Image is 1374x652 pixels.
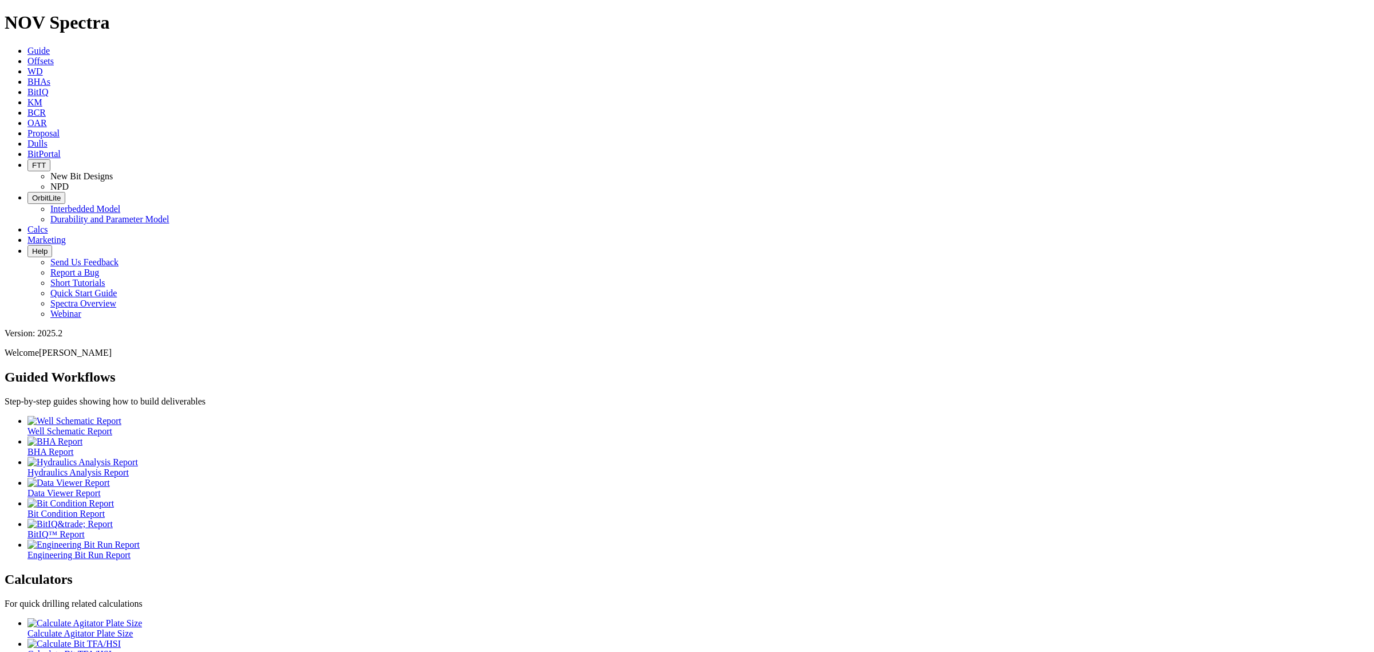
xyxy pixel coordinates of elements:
a: Data Viewer Report Data Viewer Report [27,478,1369,498]
a: Engineering Bit Run Report Engineering Bit Run Report [27,540,1369,560]
a: Offsets [27,56,54,66]
a: NPD [50,182,69,191]
span: [PERSON_NAME] [39,348,112,358]
a: BitIQ&trade; Report BitIQ™ Report [27,519,1369,539]
a: Spectra Overview [50,298,116,308]
div: Version: 2025.2 [5,328,1369,339]
a: New Bit Designs [50,171,113,181]
span: Bit Condition Report [27,509,105,519]
a: BCR [27,108,46,117]
h2: Calculators [5,572,1369,587]
img: Bit Condition Report [27,498,114,509]
a: Webinar [50,309,81,319]
span: Hydraulics Analysis Report [27,468,129,477]
span: OrbitLite [32,194,61,202]
img: Hydraulics Analysis Report [27,457,138,468]
a: Marketing [27,235,66,245]
a: KM [27,97,42,107]
a: Durability and Parameter Model [50,214,169,224]
a: Calculate Agitator Plate Size Calculate Agitator Plate Size [27,618,1369,638]
span: FTT [32,161,46,170]
span: Well Schematic Report [27,426,112,436]
a: Hydraulics Analysis Report Hydraulics Analysis Report [27,457,1369,477]
img: Well Schematic Report [27,416,121,426]
button: OrbitLite [27,192,65,204]
p: Step-by-step guides showing how to build deliverables [5,396,1369,407]
span: Help [32,247,48,256]
a: BitIQ [27,87,48,97]
h1: NOV Spectra [5,12,1369,33]
a: Send Us Feedback [50,257,119,267]
a: Well Schematic Report Well Schematic Report [27,416,1369,436]
span: BHA Report [27,447,73,457]
a: BitPortal [27,149,61,159]
h2: Guided Workflows [5,370,1369,385]
a: Bit Condition Report Bit Condition Report [27,498,1369,519]
p: Welcome [5,348,1369,358]
a: Dulls [27,139,48,148]
img: Engineering Bit Run Report [27,540,140,550]
a: Guide [27,46,50,56]
button: FTT [27,159,50,171]
a: Interbedded Model [50,204,120,214]
a: Calcs [27,225,48,234]
a: Report a Bug [50,268,99,277]
button: Help [27,245,52,257]
img: Data Viewer Report [27,478,110,488]
span: BitIQ™ Report [27,529,85,539]
a: Quick Start Guide [50,288,117,298]
p: For quick drilling related calculations [5,599,1369,609]
span: Data Viewer Report [27,488,101,498]
a: Short Tutorials [50,278,105,288]
a: WD [27,66,43,76]
img: BitIQ&trade; Report [27,519,113,529]
a: BHAs [27,77,50,87]
a: Proposal [27,128,60,138]
img: Calculate Agitator Plate Size [27,618,142,629]
img: BHA Report [27,437,82,447]
a: BHA Report BHA Report [27,437,1369,457]
img: Calculate Bit TFA/HSI [27,639,121,649]
a: OAR [27,118,47,128]
span: Engineering Bit Run Report [27,550,131,560]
